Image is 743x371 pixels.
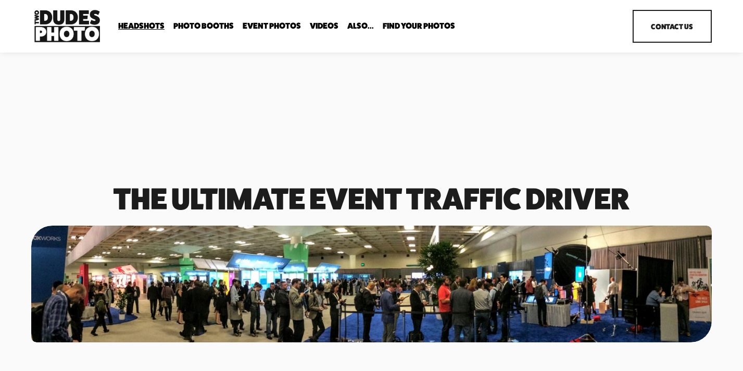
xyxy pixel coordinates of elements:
span: Find Your Photos [383,22,455,30]
span: Photo Booths [173,22,234,30]
a: Event Photos [243,21,301,31]
a: Contact Us [633,10,712,43]
a: Videos [310,21,338,31]
a: folder dropdown [173,21,234,31]
a: folder dropdown [383,21,455,31]
img: Two Dudes Photo | Headshots, Portraits &amp; Photo Booths [31,7,103,45]
a: folder dropdown [347,21,374,31]
span: Headshots [118,22,165,30]
h1: The Ultimate event traffic driver [31,185,712,213]
span: Also... [347,22,374,30]
a: folder dropdown [118,21,165,31]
